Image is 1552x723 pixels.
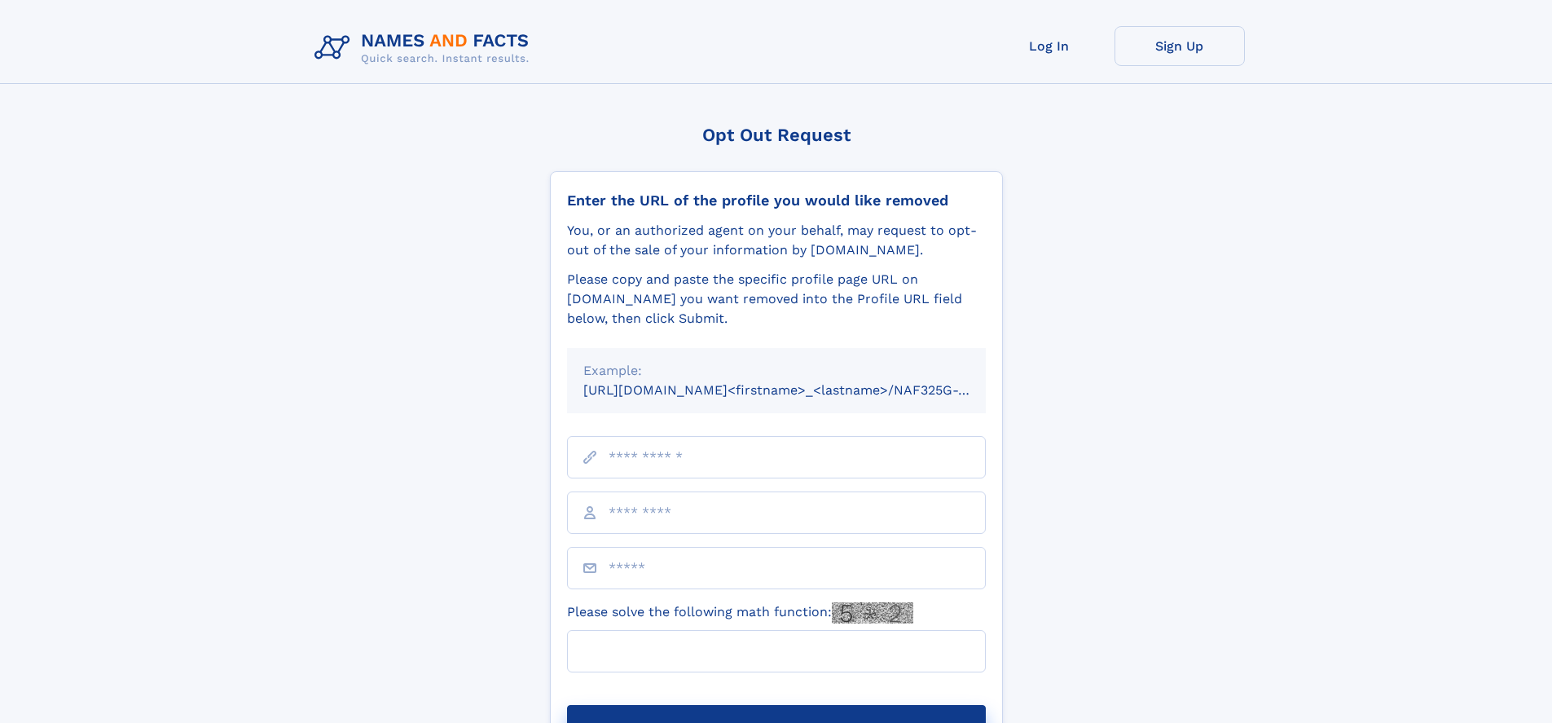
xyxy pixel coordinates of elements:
[567,221,986,260] div: You, or an authorized agent on your behalf, may request to opt-out of the sale of your informatio...
[1115,26,1245,66] a: Sign Up
[567,270,986,328] div: Please copy and paste the specific profile page URL on [DOMAIN_NAME] you want removed into the Pr...
[567,602,913,624] label: Please solve the following math function:
[308,26,543,70] img: Logo Names and Facts
[583,361,969,381] div: Example:
[567,192,986,209] div: Enter the URL of the profile you would like removed
[550,125,1003,145] div: Opt Out Request
[984,26,1115,66] a: Log In
[583,382,1017,398] small: [URL][DOMAIN_NAME]<firstname>_<lastname>/NAF325G-xxxxxxxx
